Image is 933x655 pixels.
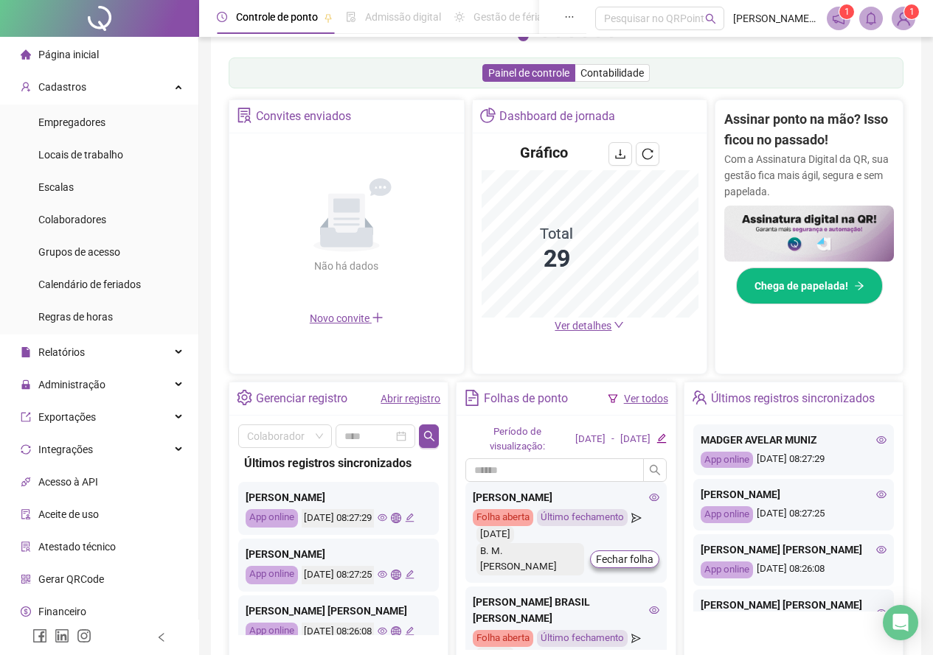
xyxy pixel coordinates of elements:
[237,390,252,405] span: setting
[302,566,374,584] div: [DATE] 08:27:25
[499,104,615,129] div: Dashboard de jornada
[55,628,69,643] span: linkedin
[701,542,887,558] div: [PERSON_NAME] [PERSON_NAME]
[876,435,887,445] span: eye
[391,513,400,522] span: global
[246,509,298,528] div: App online
[38,116,105,128] span: Empregadores
[520,142,568,163] h4: Gráfico
[21,542,31,552] span: solution
[892,7,915,29] img: 60152
[405,570,415,579] span: edit
[568,30,575,38] button: 4
[38,541,116,553] span: Atestado técnico
[864,12,878,25] span: bell
[701,432,887,448] div: MADGER AVELAR MUNIZ
[346,12,356,22] span: file-done
[844,7,850,17] span: 1
[310,312,384,324] span: Novo convite
[236,11,318,23] span: Controle de ponto
[156,632,167,642] span: left
[32,628,47,643] span: facebook
[705,13,716,24] span: search
[21,379,31,390] span: lock
[77,628,91,643] span: instagram
[378,513,387,522] span: eye
[372,312,384,323] span: plus
[883,605,918,640] div: Open Intercom Messenger
[473,630,533,647] div: Folha aberta
[854,281,864,291] span: arrow-right
[876,544,887,555] span: eye
[38,411,96,423] span: Exportações
[701,597,887,629] div: [PERSON_NAME] [PERSON_NAME] [PERSON_NAME]
[391,570,400,579] span: global
[38,476,98,488] span: Acesso à API
[480,108,496,123] span: pie-chart
[608,393,618,404] span: filter
[876,608,887,618] span: eye
[391,626,400,636] span: global
[594,30,602,38] button: 6
[733,10,818,27] span: [PERSON_NAME] [PERSON_NAME]
[21,444,31,455] span: sync
[38,311,113,323] span: Regras de horas
[701,561,753,578] div: App online
[21,606,31,617] span: dollar
[701,506,753,523] div: App online
[38,214,106,225] span: Colaboradores
[649,605,659,615] span: eye
[904,4,919,19] sup: Atualize o seu contato no menu Meus Dados
[876,489,887,500] span: eye
[256,104,351,129] div: Convites enviados
[21,347,31,357] span: file
[575,432,606,447] div: [DATE]
[365,11,441,23] span: Admissão digital
[237,108,252,123] span: solution
[611,432,614,447] div: -
[701,486,887,502] div: [PERSON_NAME]
[564,12,575,22] span: ellipsis
[614,148,626,160] span: download
[596,551,653,567] span: Fechar folha
[464,390,479,405] span: file-text
[614,320,624,330] span: down
[423,430,435,442] span: search
[302,509,374,528] div: [DATE] 08:27:29
[405,513,415,522] span: edit
[21,82,31,92] span: user-add
[909,7,915,17] span: 1
[701,452,753,469] div: App online
[541,30,549,38] button: 2
[656,433,666,443] span: edit
[649,464,661,476] span: search
[608,30,615,38] button: 7
[217,12,227,22] span: clock-circle
[38,346,85,358] span: Relatórios
[711,386,875,411] div: Últimos registros sincronizados
[832,12,845,25] span: notification
[590,550,659,568] button: Fechar folha
[465,424,569,455] div: Período de visualização:
[256,386,347,411] div: Gerenciar registro
[839,4,854,19] sup: 1
[724,109,894,151] h2: Assinar ponto na mão? Isso ficou no passado!
[454,12,465,22] span: sun
[38,573,104,585] span: Gerar QRCode
[38,444,93,455] span: Integrações
[38,508,99,520] span: Aceite de uso
[736,267,883,304] button: Chega de papelada!
[378,626,387,636] span: eye
[724,151,894,200] p: Com a Assinatura Digital da QR, sua gestão fica mais ágil, segura e sem papelada.
[21,49,31,60] span: home
[518,30,529,41] button: 1
[476,526,514,543] div: [DATE]
[378,570,387,579] span: eye
[488,67,569,79] span: Painel de controle
[692,390,707,405] span: team
[755,278,848,294] span: Chega de papelada!
[476,543,583,575] div: B. M. [PERSON_NAME]
[244,454,433,472] div: Últimos registros sincronizados
[473,594,659,626] div: [PERSON_NAME] BRASIL [PERSON_NAME]
[555,320,611,332] span: Ver detalhes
